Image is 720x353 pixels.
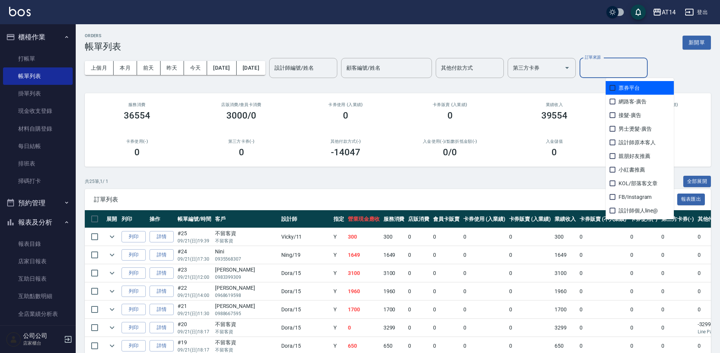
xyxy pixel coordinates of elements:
[94,196,677,203] span: 訂單列表
[239,147,244,158] h3: 0
[553,228,578,246] td: 300
[606,217,674,231] span: 過路客
[331,147,360,158] h3: -14047
[176,264,213,282] td: #23
[541,110,568,121] h3: 39554
[606,163,674,176] span: 小紅書推薦
[176,283,213,300] td: #22
[215,266,277,274] div: [PERSON_NAME]
[134,147,140,158] h3: 0
[628,283,659,300] td: 0
[447,110,453,121] h3: 0
[106,340,118,351] button: expand row
[553,301,578,319] td: 1700
[406,264,431,282] td: 0
[279,228,332,246] td: Vicky /11
[279,246,332,264] td: Ning /19
[122,231,146,243] button: 列印
[122,322,146,334] button: 列印
[332,246,346,264] td: Y
[606,190,674,204] span: FB/Instagram
[122,304,146,316] button: 列印
[631,5,646,20] button: save
[585,55,601,60] label: 訂單來源
[431,283,461,300] td: 0
[215,256,277,262] p: 0935568307
[628,301,659,319] td: 0
[553,210,578,228] th: 業績收入
[461,301,507,319] td: 0
[662,8,676,17] div: AT14
[346,264,382,282] td: 3100
[561,62,573,74] button: Open
[507,228,553,246] td: 0
[431,210,461,228] th: 會員卡販賣
[150,249,174,261] a: 詳情
[507,283,553,300] td: 0
[511,139,598,144] h2: 入金儲值
[682,5,711,19] button: 登出
[106,304,118,315] button: expand row
[279,210,332,228] th: 設計師
[3,305,73,323] a: 全店業績分析表
[553,246,578,264] td: 1649
[23,332,62,340] h5: 公司公司
[106,322,118,333] button: expand row
[507,319,553,337] td: 0
[332,228,346,246] td: Y
[213,210,279,228] th: 客戶
[120,210,148,228] th: 列印
[215,292,277,299] p: 0968619598
[683,176,711,187] button: 全部展開
[431,319,461,337] td: 0
[507,210,553,228] th: 卡券販賣 (入業績)
[178,256,211,262] p: 09/21 (日) 17:30
[279,283,332,300] td: Dora /15
[677,195,705,203] a: 報表匯出
[382,246,407,264] td: 1649
[628,246,659,264] td: 0
[606,204,674,217] span: 設計師個人line@
[237,61,265,75] button: [DATE]
[178,310,211,317] p: 09/21 (日) 11:30
[279,264,332,282] td: Dora /15
[176,319,213,337] td: #20
[94,139,180,144] h2: 卡券使用(-)
[346,301,382,319] td: 1700
[3,27,73,47] button: 櫃檯作業
[3,172,73,190] a: 掃碼打卡
[302,139,389,144] h2: 其他付款方式(-)
[106,286,118,297] button: expand row
[659,210,696,228] th: 第三方卡券(-)
[150,231,174,243] a: 詳情
[150,286,174,297] a: 詳情
[215,302,277,310] div: [PERSON_NAME]
[3,212,73,232] button: 報表及分析
[215,274,277,281] p: 0983399309
[578,301,628,319] td: 0
[343,110,348,121] h3: 0
[553,264,578,282] td: 3100
[150,304,174,316] a: 詳情
[184,61,207,75] button: 今天
[137,61,161,75] button: 前天
[507,301,553,319] td: 0
[332,283,346,300] td: Y
[3,85,73,102] a: 掛單列表
[215,320,277,328] div: 不留客資
[3,67,73,85] a: 帳單列表
[3,287,73,305] a: 互助點數明細
[122,267,146,279] button: 列印
[3,270,73,287] a: 互助日報表
[407,139,493,144] h2: 入金使用(-) /點數折抵金額(-)
[650,5,679,20] button: AT14
[3,155,73,172] a: 排班表
[511,102,598,107] h2: 業績收入
[382,210,407,228] th: 服務消費
[198,102,285,107] h2: 店販消費 /會員卡消費
[659,301,696,319] td: 0
[507,264,553,282] td: 0
[3,235,73,253] a: 報表目錄
[6,332,21,347] img: Person
[150,267,174,279] a: 詳情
